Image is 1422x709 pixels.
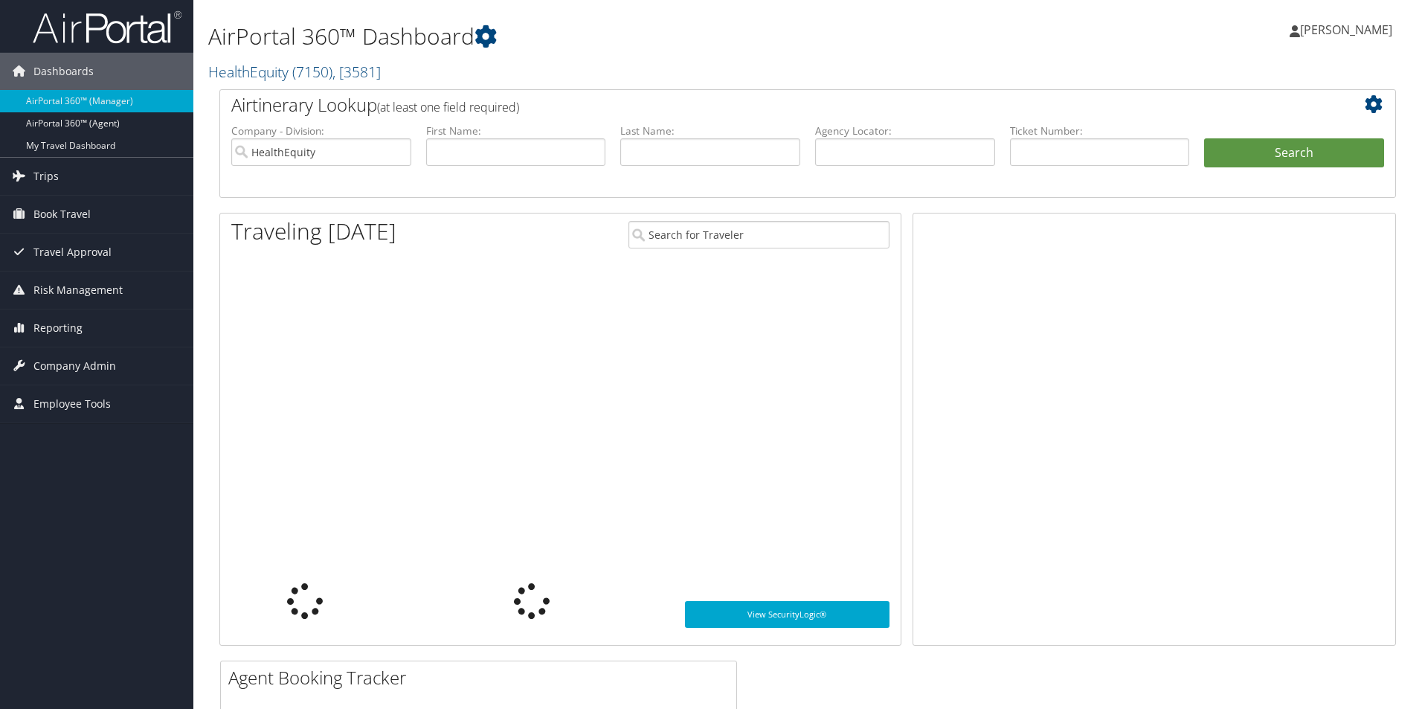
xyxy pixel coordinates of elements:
[33,234,112,271] span: Travel Approval
[815,123,995,138] label: Agency Locator:
[33,272,123,309] span: Risk Management
[33,158,59,195] span: Trips
[685,601,889,628] a: View SecurityLogic®
[231,216,396,247] h1: Traveling [DATE]
[1010,123,1190,138] label: Ticket Number:
[292,62,332,82] span: ( 7150 )
[33,347,116,385] span: Company Admin
[33,196,91,233] span: Book Travel
[620,123,800,138] label: Last Name:
[208,21,1008,52] h1: AirPortal 360™ Dashboard
[33,10,181,45] img: airportal-logo.png
[228,665,736,690] h2: Agent Booking Tracker
[33,309,83,347] span: Reporting
[1204,138,1384,168] button: Search
[628,221,889,248] input: Search for Traveler
[33,385,111,423] span: Employee Tools
[208,62,381,82] a: HealthEquity
[332,62,381,82] span: , [ 3581 ]
[426,123,606,138] label: First Name:
[231,92,1286,118] h2: Airtinerary Lookup
[1290,7,1407,52] a: [PERSON_NAME]
[231,123,411,138] label: Company - Division:
[33,53,94,90] span: Dashboards
[1300,22,1392,38] span: [PERSON_NAME]
[377,99,519,115] span: (at least one field required)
